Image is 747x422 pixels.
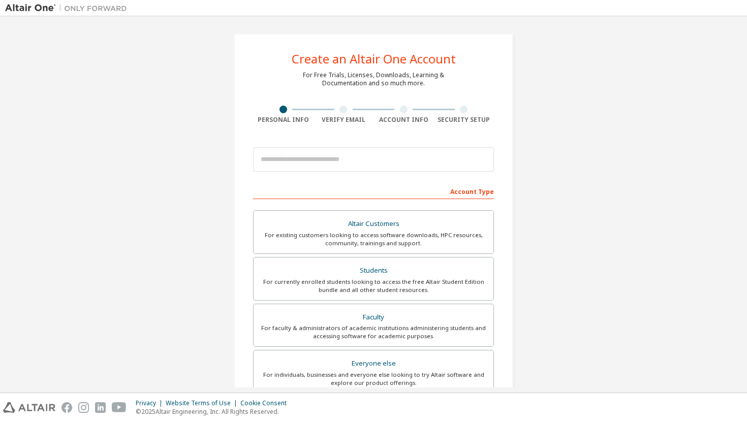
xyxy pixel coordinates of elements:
img: Altair One [5,3,132,13]
p: © 2025 Altair Engineering, Inc. All Rights Reserved. [136,407,293,416]
img: youtube.svg [112,402,127,413]
img: facebook.svg [61,402,72,413]
div: For individuals, businesses and everyone else looking to try Altair software and explore our prod... [260,371,487,387]
div: Cookie Consent [240,399,293,407]
img: linkedin.svg [95,402,106,413]
div: Website Terms of Use [166,399,240,407]
div: Create an Altair One Account [292,53,456,65]
div: For faculty & administrators of academic institutions administering students and accessing softwa... [260,324,487,340]
div: Account Info [373,116,434,124]
img: altair_logo.svg [3,402,55,413]
div: Altair Customers [260,217,487,231]
div: For currently enrolled students looking to access the free Altair Student Edition bundle and all ... [260,278,487,294]
img: instagram.svg [78,402,89,413]
div: Personal Info [253,116,314,124]
div: For Free Trials, Licenses, Downloads, Learning & Documentation and so much more. [303,71,444,87]
div: Security Setup [434,116,494,124]
div: Faculty [260,310,487,324]
div: Everyone else [260,356,487,371]
div: For existing customers looking to access software downloads, HPC resources, community, trainings ... [260,231,487,247]
div: Account Type [253,183,494,199]
div: Verify Email [314,116,374,124]
div: Students [260,264,487,278]
div: Privacy [136,399,166,407]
